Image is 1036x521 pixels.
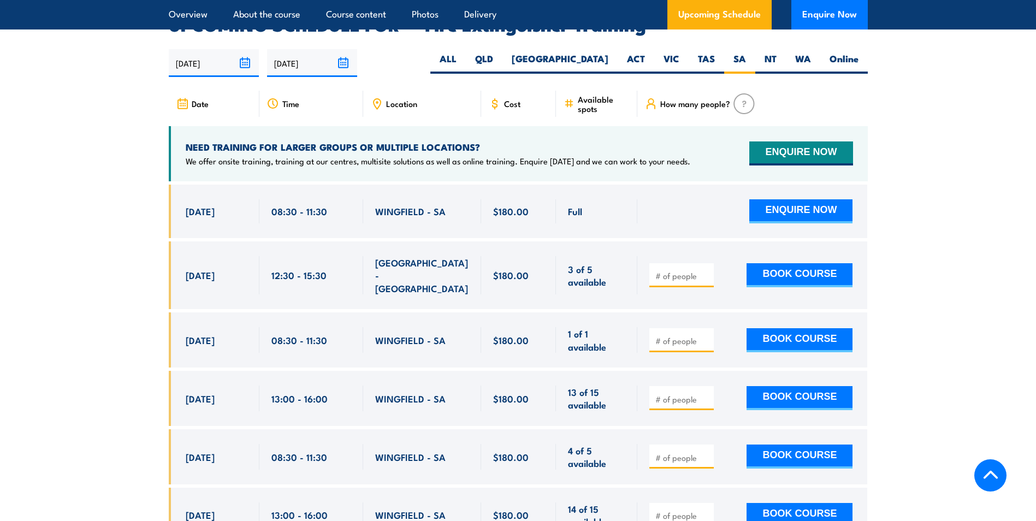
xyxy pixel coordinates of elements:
[186,451,215,463] span: [DATE]
[747,328,853,352] button: BOOK COURSE
[654,52,689,74] label: VIC
[618,52,654,74] label: ACT
[186,392,215,405] span: [DATE]
[375,392,446,405] span: WINGFIELD - SA
[749,141,853,165] button: ENQUIRE NOW
[504,99,520,108] span: Cost
[186,508,215,521] span: [DATE]
[271,269,327,281] span: 12:30 - 15:30
[386,99,417,108] span: Location
[655,270,710,281] input: # of people
[466,52,502,74] label: QLD
[786,52,820,74] label: WA
[493,392,529,405] span: $180.00
[271,508,328,521] span: 13:00 - 16:00
[186,156,690,167] p: We offer onsite training, training at our centres, multisite solutions as well as online training...
[747,445,853,469] button: BOOK COURSE
[578,94,630,113] span: Available spots
[655,510,710,521] input: # of people
[375,256,469,294] span: [GEOGRAPHIC_DATA] - [GEOGRAPHIC_DATA]
[749,199,853,223] button: ENQUIRE NOW
[568,386,625,411] span: 13 of 15 available
[375,451,446,463] span: WINGFIELD - SA
[192,99,209,108] span: Date
[724,52,755,74] label: SA
[747,263,853,287] button: BOOK COURSE
[186,269,215,281] span: [DATE]
[502,52,618,74] label: [GEOGRAPHIC_DATA]
[375,334,446,346] span: WINGFIELD - SA
[655,452,710,463] input: # of people
[186,334,215,346] span: [DATE]
[689,52,724,74] label: TAS
[169,49,259,77] input: From date
[186,141,690,153] h4: NEED TRAINING FOR LARGER GROUPS OR MULTIPLE LOCATIONS?
[755,52,786,74] label: NT
[375,508,446,521] span: WINGFIELD - SA
[568,263,625,288] span: 3 of 5 available
[282,99,299,108] span: Time
[430,52,466,74] label: ALL
[820,52,868,74] label: Online
[375,205,446,217] span: WINGFIELD - SA
[655,335,710,346] input: # of people
[493,451,529,463] span: $180.00
[655,394,710,405] input: # of people
[493,334,529,346] span: $180.00
[169,16,868,32] h2: UPCOMING SCHEDULE FOR - "Fire Extinguisher Training"
[660,99,730,108] span: How many people?
[568,444,625,470] span: 4 of 5 available
[568,327,625,353] span: 1 of 1 available
[271,334,327,346] span: 08:30 - 11:30
[271,451,327,463] span: 08:30 - 11:30
[493,508,529,521] span: $180.00
[493,205,529,217] span: $180.00
[493,269,529,281] span: $180.00
[267,49,357,77] input: To date
[568,205,582,217] span: Full
[186,205,215,217] span: [DATE]
[747,386,853,410] button: BOOK COURSE
[271,392,328,405] span: 13:00 - 16:00
[271,205,327,217] span: 08:30 - 11:30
